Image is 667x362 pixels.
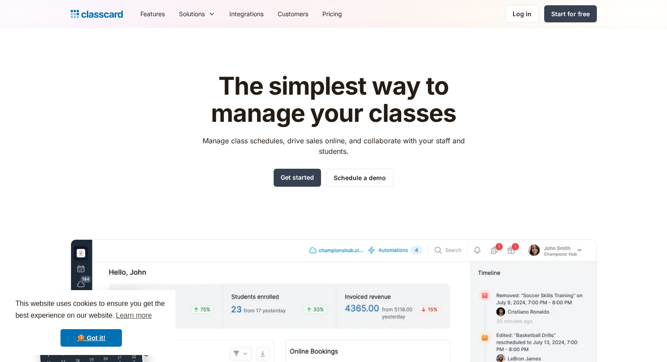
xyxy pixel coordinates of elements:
span: This website uses cookies to ensure you get the best experience on our website. [15,298,167,322]
a: Integrations [222,4,271,24]
a: Customers [271,4,315,24]
a: dismiss cookie message [61,329,122,347]
div: Log in [513,9,531,18]
p: Manage class schedules, drive sales online, and collaborate with your staff and students. [194,135,473,156]
a: Start for free [544,5,597,22]
div: Solutions [179,9,205,18]
div: Solutions [172,4,222,24]
h1: The simplest way to manage your classes [194,73,473,127]
a: Get started [274,169,321,187]
div: cookieconsent [7,290,175,355]
a: Schedule a demo [326,169,393,187]
a: Features [133,4,172,24]
div: Start for free [551,9,590,18]
a: learn more about cookies [114,309,153,322]
a: Log in [505,5,539,23]
a: Pricing [315,4,349,24]
a: home [71,8,123,20]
